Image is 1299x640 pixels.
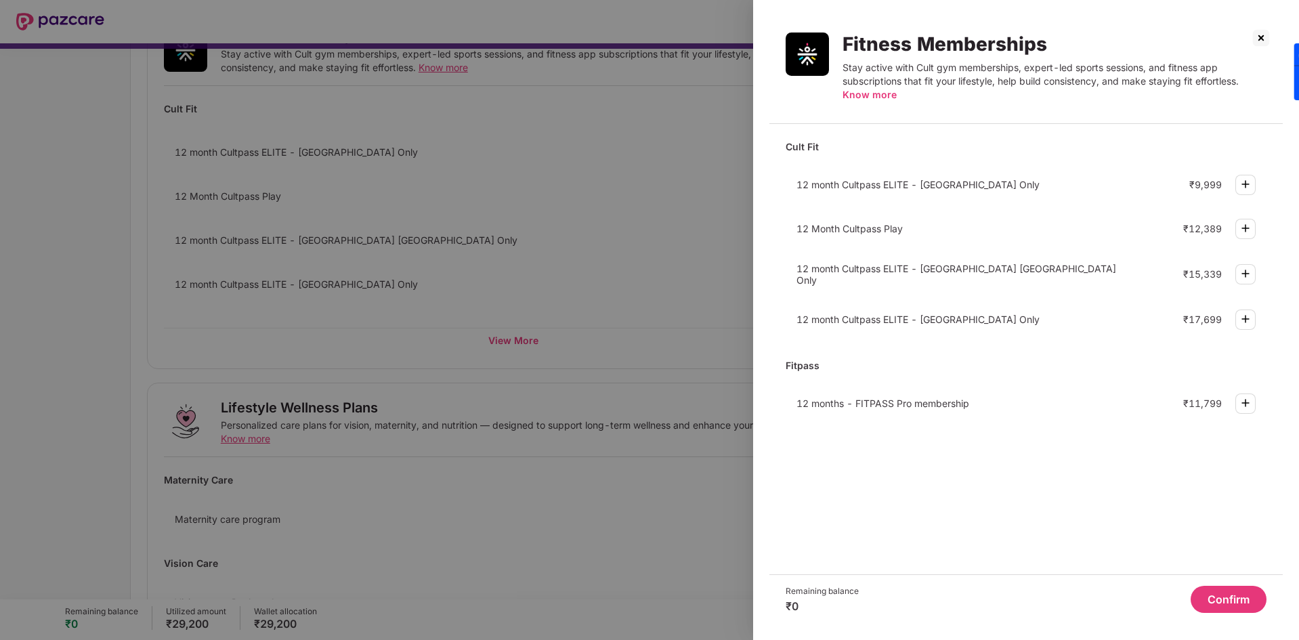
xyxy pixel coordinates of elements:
[843,33,1266,56] div: Fitness Memberships
[1183,398,1222,409] div: ₹11,799
[843,89,897,100] span: Know more
[1237,176,1254,192] img: svg+xml;base64,PHN2ZyBpZD0iUGx1cy0zMngzMiIgeG1sbnM9Imh0dHA6Ly93d3cudzMub3JnLzIwMDAvc3ZnIiB3aWR0aD...
[786,33,829,76] img: Fitness Memberships
[796,314,1040,325] span: 12 month Cultpass ELITE - [GEOGRAPHIC_DATA] Only
[786,135,1266,158] div: Cult Fit
[843,61,1266,102] div: Stay active with Cult gym memberships, expert-led sports sessions, and fitness app subscriptions ...
[1183,268,1222,280] div: ₹15,339
[1183,223,1222,234] div: ₹12,389
[786,599,859,613] div: ₹0
[796,223,903,234] span: 12 Month Cultpass Play
[1189,179,1222,190] div: ₹9,999
[1237,220,1254,236] img: svg+xml;base64,PHN2ZyBpZD0iUGx1cy0zMngzMiIgeG1sbnM9Imh0dHA6Ly93d3cudzMub3JnLzIwMDAvc3ZnIiB3aWR0aD...
[1183,314,1222,325] div: ₹17,699
[1237,395,1254,411] img: svg+xml;base64,PHN2ZyBpZD0iUGx1cy0zMngzMiIgeG1sbnM9Imh0dHA6Ly93d3cudzMub3JnLzIwMDAvc3ZnIiB3aWR0aD...
[796,263,1116,286] span: 12 month Cultpass ELITE - [GEOGRAPHIC_DATA] [GEOGRAPHIC_DATA] Only
[1237,265,1254,282] img: svg+xml;base64,PHN2ZyBpZD0iUGx1cy0zMngzMiIgeG1sbnM9Imh0dHA6Ly93d3cudzMub3JnLzIwMDAvc3ZnIiB3aWR0aD...
[1237,311,1254,327] img: svg+xml;base64,PHN2ZyBpZD0iUGx1cy0zMngzMiIgeG1sbnM9Imh0dHA6Ly93d3cudzMub3JnLzIwMDAvc3ZnIiB3aWR0aD...
[1191,586,1266,613] button: Confirm
[786,354,1266,377] div: Fitpass
[786,586,859,597] div: Remaining balance
[1250,27,1272,49] img: svg+xml;base64,PHN2ZyBpZD0iQ3Jvc3MtMzJ4MzIiIHhtbG5zPSJodHRwOi8vd3d3LnczLm9yZy8yMDAwL3N2ZyIgd2lkdG...
[796,398,969,409] span: 12 months - FITPASS Pro membership
[796,179,1040,190] span: 12 month Cultpass ELITE - [GEOGRAPHIC_DATA] Only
